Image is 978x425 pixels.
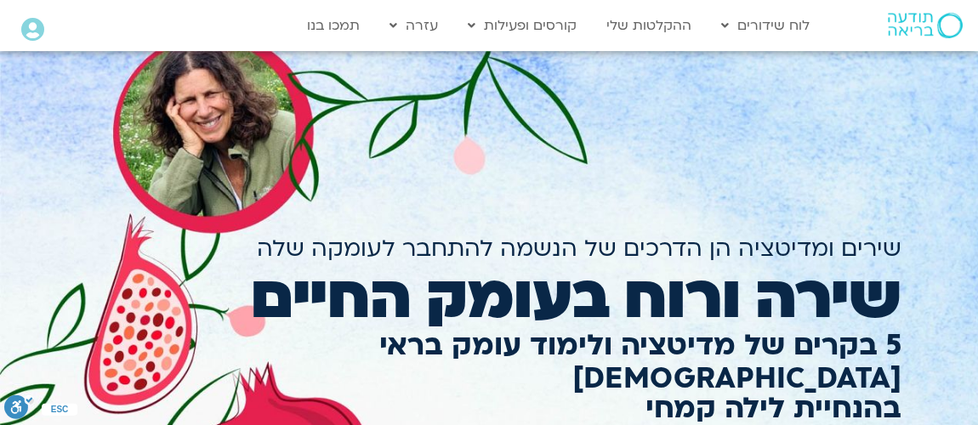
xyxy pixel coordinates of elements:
[77,329,901,395] h2: 5 בקרים של מדיטציה ולימוד עומק בראי [DEMOGRAPHIC_DATA]
[713,9,818,42] a: לוח שידורים
[299,9,368,42] a: תמכו בנו
[459,9,585,42] a: קורסים ופעילות
[598,9,700,42] a: ההקלטות שלי
[381,9,446,42] a: עזרה
[888,13,963,38] img: תודעה בריאה
[77,263,901,332] h2: שירה ורוח בעומק החיים
[77,235,901,262] h2: שירים ומדיטציה הן הדרכים של הנשמה להתחבר לעומקה שלה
